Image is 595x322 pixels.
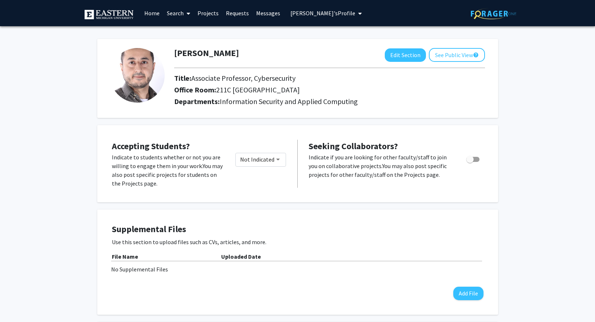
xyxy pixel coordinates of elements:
[174,86,432,94] h2: Office Room:
[174,74,432,83] h2: Title:
[216,85,300,94] span: 211C [GEOGRAPHIC_DATA]
[112,224,484,235] h4: Supplemental Files
[240,156,274,163] span: Not Indicated
[194,0,222,26] a: Projects
[253,0,284,26] a: Messages
[112,140,190,152] span: Accepting Students?
[463,153,484,164] div: Toggle
[473,51,479,59] mat-icon: help
[220,97,358,106] span: Information Security and Applied Computing
[309,140,398,152] span: Seeking Collaborators?
[290,9,355,17] span: [PERSON_NAME]'s Profile
[5,289,31,317] iframe: Chat
[112,253,138,260] b: File Name
[191,73,295,83] span: Associate Professor, Cybersecurity
[141,0,163,26] a: Home
[110,48,165,103] img: Profile Picture
[235,153,286,167] mat-select: Would you like to permit student requests?
[112,238,484,246] p: Use this section to upload files such as CVs, articles, and more.
[309,153,453,179] p: Indicate if you are looking for other faculty/staff to join you on collaborative projects. You ma...
[235,153,286,167] div: Toggle
[471,8,516,19] img: ForagerOne Logo
[221,253,261,260] b: Uploaded Date
[111,265,484,274] div: No Supplemental Files
[385,48,426,62] button: Edit Section
[222,0,253,26] a: Requests
[163,0,194,26] a: Search
[112,153,224,188] p: Indicate to students whether or not you are willing to engage them in your work. You may also pos...
[169,97,490,106] h2: Departments:
[429,48,485,62] button: See Public View
[174,48,239,59] h1: [PERSON_NAME]
[453,287,484,300] button: Add File
[85,10,134,19] img: Eastern Michigan University Logo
